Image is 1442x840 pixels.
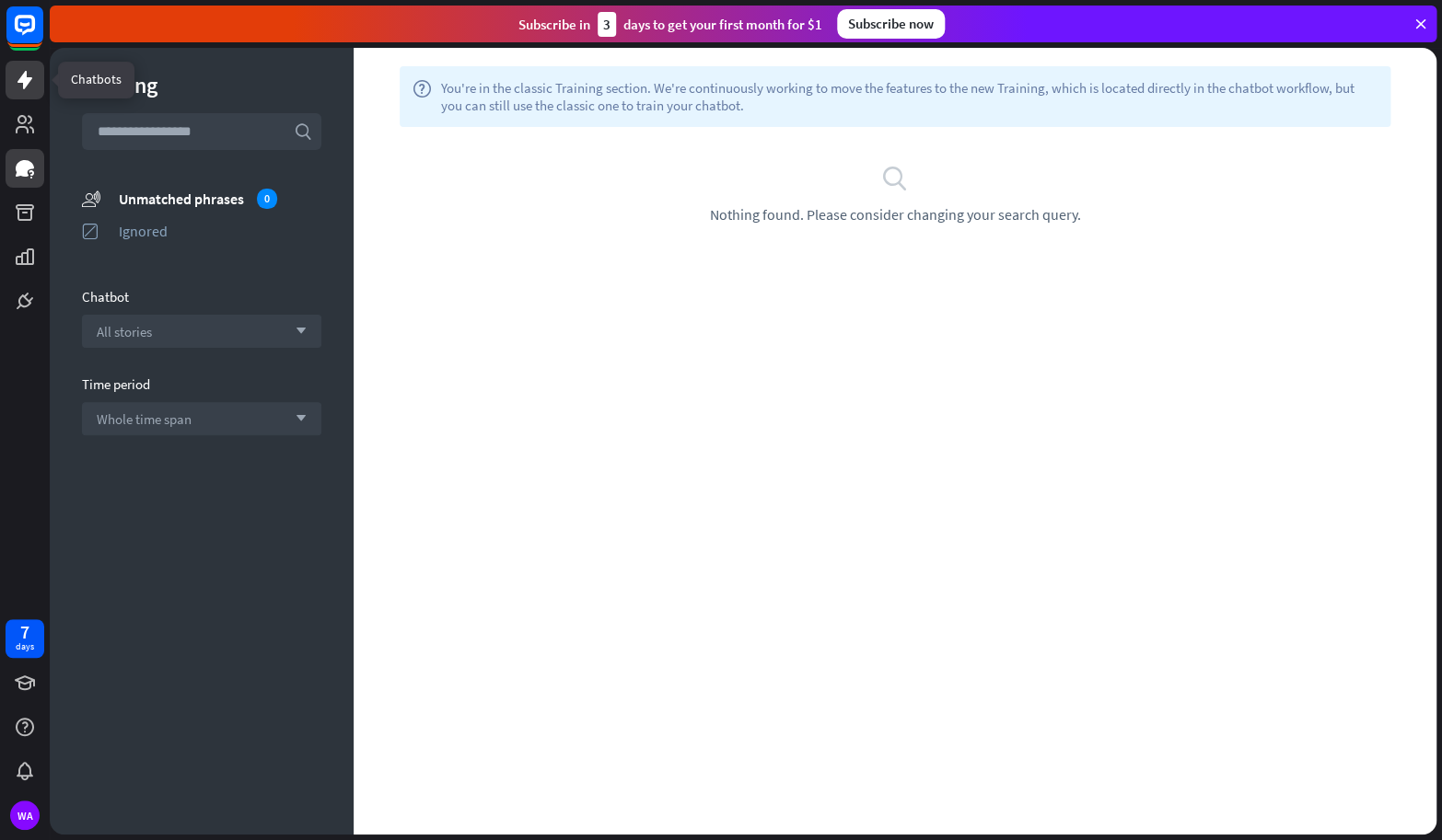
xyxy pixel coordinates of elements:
[294,122,312,141] i: search
[286,326,307,337] i: arrow_down
[441,79,1378,114] span: You're in the classic Training section. We're continuously working to move the features to the ne...
[82,375,321,393] div: Time period
[82,288,321,305] div: Chatbot
[881,164,909,191] i: search
[6,619,44,658] a: 7 days
[20,624,29,640] div: 7
[82,71,321,99] div: Training
[15,7,70,63] button: Open LiveChat chat widget
[10,800,40,830] div: WA
[97,323,152,340] span: All stories
[119,222,321,240] div: Ignored
[82,189,100,208] i: unmatched_phrases
[286,413,307,424] i: arrow_down
[257,189,277,209] div: 0
[837,9,945,39] div: Subscribe now
[518,12,822,37] div: Subscribe in days to get your first month for $1
[710,205,1081,224] span: Nothing found. Please consider changing your search query.
[82,222,100,240] i: ignored
[16,640,34,653] div: days
[119,189,321,209] div: Unmatched phrases
[413,79,432,114] i: help
[97,410,192,428] span: Whole time span
[598,12,616,37] div: 3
